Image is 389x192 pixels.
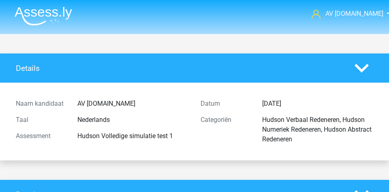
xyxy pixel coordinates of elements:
h4: Details [16,64,342,73]
div: Naam kandidaat [10,99,71,109]
div: Hudson Verbaal Redeneren, Hudson Numeriek Redeneren, Hudson Abstract Redeneren [256,115,379,144]
div: Taal [10,115,71,125]
div: AV [DOMAIN_NAME] [71,99,194,109]
div: Datum [194,99,256,109]
div: Categoriën [194,115,256,144]
div: Nederlands [71,115,194,125]
div: Hudson Volledige simulatie test 1 [71,131,194,141]
div: Assessment [10,131,71,141]
img: Assessly [15,6,72,26]
div: [DATE] [256,99,379,109]
span: AV [DOMAIN_NAME] [325,10,383,17]
a: AV [DOMAIN_NAME] [312,9,381,19]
